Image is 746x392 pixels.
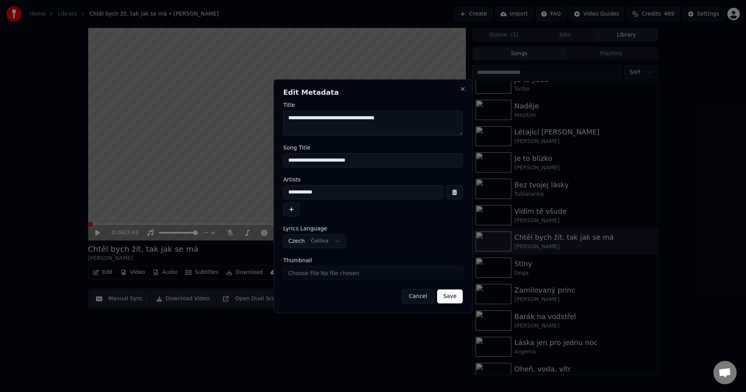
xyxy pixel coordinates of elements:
[283,177,463,182] label: Artists
[283,145,463,150] label: Song Title
[283,102,463,108] label: Title
[283,258,312,263] span: Thumbnail
[402,289,434,303] button: Cancel
[283,89,463,96] h2: Edit Metadata
[437,289,463,303] button: Save
[283,226,327,231] span: Lyrics Language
